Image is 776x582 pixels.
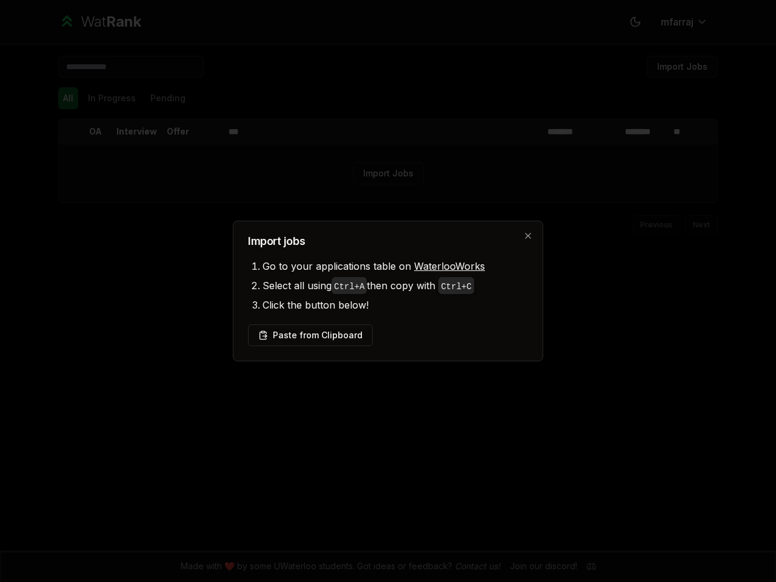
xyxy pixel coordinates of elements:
[263,295,528,315] li: Click the button below!
[248,236,528,247] h2: Import jobs
[414,260,485,272] a: WaterlooWorks
[334,282,364,292] code: Ctrl+ A
[248,324,373,346] button: Paste from Clipboard
[441,282,471,292] code: Ctrl+ C
[263,256,528,276] li: Go to your applications table on
[263,276,528,295] li: Select all using then copy with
